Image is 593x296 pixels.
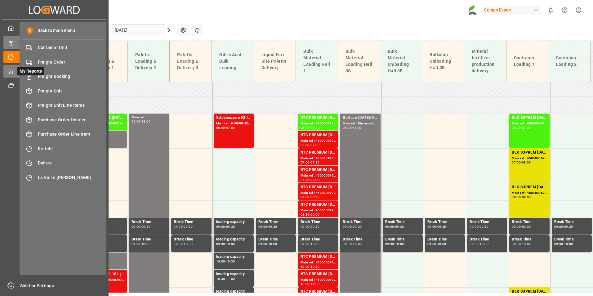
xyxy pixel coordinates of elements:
div: Main ref : 4500000620, 2000000565 [512,156,547,161]
div: Bulkship Unloading Hall 3B [427,49,459,74]
div: Main ref : , [132,115,167,120]
div: 09:30 [554,243,563,245]
div: - [225,225,226,228]
a: Purchase Order Line Item [22,128,104,140]
div: Break Time [301,236,336,243]
div: BLK SUPREM [DATE] 25KG (x42) INT MTO [512,184,547,191]
a: Freight Unit [22,85,104,97]
div: 09:30 [512,243,521,245]
div: 09:00 [216,225,225,228]
div: 10:00 [141,243,150,245]
div: 06:00 [216,126,225,129]
div: NTC PREMIUM [DATE]+3+TE BULK [301,184,336,191]
div: 09:30 [301,243,310,245]
div: - [436,243,437,245]
div: - [310,196,310,199]
div: Main ref : 4500000990, 2000001025 [301,260,336,265]
div: 09:30 [427,243,436,245]
div: Break Time [554,236,589,243]
div: NTC PREMIUM [DATE]+3+TE BULK [301,202,336,208]
div: Break Time [512,236,547,243]
div: 09:30 [343,243,352,245]
div: Break Time [470,219,505,225]
div: 11:00 [310,283,319,285]
div: - [225,260,226,263]
div: - [521,243,522,245]
div: 09:00 [301,225,310,228]
div: 09:00 [554,225,563,228]
a: Document Management [3,80,105,92]
div: Break Time [301,219,336,225]
div: 09:00 [427,225,436,228]
div: NTC PREMIUM [DATE]+3+TE BULK [301,132,336,138]
div: loading capacity [216,254,251,260]
div: 07:00 [522,126,531,129]
a: La Vall d [PERSON_NAME] [22,171,104,183]
div: - [521,161,522,164]
div: 10:00 [226,243,235,245]
div: Main ref : 4500000995, 2000001025 [301,277,336,283]
div: Main ref : 6100001838, 2000001477 [216,121,251,126]
div: - [479,225,479,228]
a: Deinze [22,157,104,169]
div: Mineral fertilizer production delivery [469,46,501,77]
div: 09:30 [479,225,488,228]
div: - [563,243,564,245]
div: 09:30 [385,243,394,245]
div: 07:00 [226,126,235,129]
div: - [521,126,522,129]
div: loading capacity [216,289,251,295]
div: 10:00 [301,265,310,268]
div: 09:30 [564,225,573,228]
div: 18:00 [353,126,362,129]
div: 09:30 [310,225,319,228]
div: 09:30 [184,225,193,228]
div: 07:00 [512,161,521,164]
div: Liquid Fert Site Paletts Delivery [259,49,291,74]
span: La Vall d [PERSON_NAME] [38,174,105,181]
div: Break Time [258,236,293,243]
div: 09:30 [395,225,404,228]
div: - [479,243,479,245]
div: 06:00 [132,120,140,123]
div: - [183,225,184,228]
div: 09:30 [522,225,531,228]
div: - [352,243,353,245]
div: 09:30 [226,225,235,228]
input: DD.MM.YYYY [111,24,165,36]
span: Sidebar Settings [20,283,106,289]
div: 10:30 [216,277,225,280]
div: loading capacity [216,271,251,277]
div: Break Time [343,236,378,243]
div: Break Time [174,236,209,243]
div: 10:00 [353,243,362,245]
span: Freight Booking [38,73,105,80]
div: Break Time [174,219,209,225]
a: Purchase Order Header [22,114,104,126]
div: Main ref : 4500000992, 2000001025 [301,121,336,126]
div: 09:00 [258,225,267,228]
div: 09:30 [470,243,479,245]
a: Freight Booking [22,70,104,83]
div: 09:00 [132,225,140,228]
div: 09:30 [216,243,225,245]
span: My Reports [17,67,44,75]
button: Help Center [558,3,572,17]
div: Main ref : 4500000997, 2000001025 [301,208,336,213]
div: BLK pro [DATE]+2+TE BULK [343,115,378,121]
div: - [310,144,310,146]
span: Freight Unit [38,88,105,94]
span: Freight Order [38,59,105,65]
div: BLK SUPREM [DATE] 25KG (x42) INT MTO [512,150,547,156]
div: 07:00 [310,144,319,146]
div: 07:00 [301,161,310,164]
div: 10:30 [301,283,310,285]
div: 09:30 [258,243,267,245]
div: 07:30 [301,178,310,181]
div: NTC PREMIUM [DATE]+3+TE BULK [301,289,336,295]
div: Break Time [427,219,462,225]
a: My ReportsMy Reports [3,65,105,77]
div: 09:30 [141,225,150,228]
div: - [394,225,395,228]
div: Nitric Acid Bulk Loading [217,49,249,74]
